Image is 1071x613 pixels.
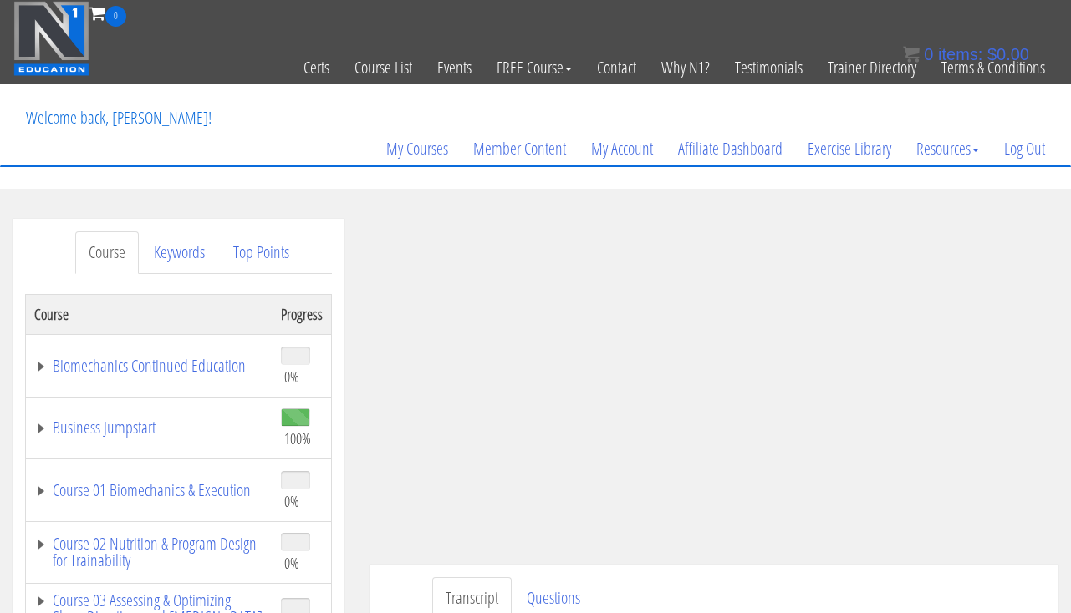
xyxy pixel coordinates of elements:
[938,45,982,63] span: items:
[284,554,299,572] span: 0%
[34,482,264,499] a: Course 01 Biomechanics & Execution
[284,367,299,386] span: 0%
[284,492,299,510] span: 0%
[425,27,484,109] a: Events
[105,6,126,27] span: 0
[13,1,89,76] img: n1-education
[342,27,425,109] a: Course List
[374,109,461,189] a: My Courses
[929,27,1058,109] a: Terms & Conditions
[75,231,139,274] a: Course
[273,294,332,334] th: Progress
[924,45,933,63] span: 0
[903,46,920,63] img: icon11.png
[815,27,929,109] a: Trainer Directory
[34,357,264,374] a: Biomechanics Continued Education
[987,45,1029,63] bdi: 0.00
[34,535,264,569] a: Course 02 Nutrition & Program Design for Trainability
[987,45,997,63] span: $
[579,109,666,189] a: My Account
[992,109,1058,189] a: Log Out
[220,231,303,274] a: Top Points
[26,294,273,334] th: Course
[903,45,1029,63] a: 0 items: $0.00
[89,2,126,24] a: 0
[140,231,218,274] a: Keywords
[795,109,904,189] a: Exercise Library
[284,429,311,448] span: 100%
[584,27,649,109] a: Contact
[461,109,579,189] a: Member Content
[484,27,584,109] a: FREE Course
[666,109,795,189] a: Affiliate Dashboard
[13,84,224,151] p: Welcome back, [PERSON_NAME]!
[904,109,992,189] a: Resources
[291,27,342,109] a: Certs
[34,419,264,436] a: Business Jumpstart
[649,27,722,109] a: Why N1?
[722,27,815,109] a: Testimonials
